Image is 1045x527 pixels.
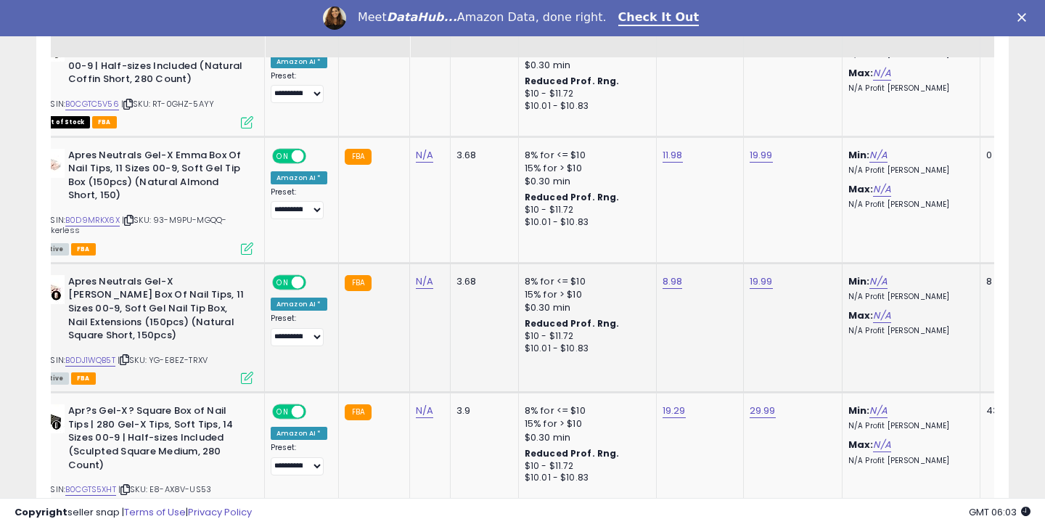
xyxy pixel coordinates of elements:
b: Apres Neutrals Gel-X Emma Box Of Nail Tips, 11 Sizes 00-9, Soft Gel Tip Box (150pcs) (Natural Alm... [68,149,245,206]
p: N/A Profit [PERSON_NAME] [848,200,969,210]
div: Amazon AI * [271,171,327,184]
a: N/A [873,182,890,197]
div: 3.9 [456,404,507,417]
div: $0.30 min [525,301,645,314]
b: Max: [848,309,874,322]
a: 19.99 [750,148,773,163]
div: 8% for <= $10 [525,404,645,417]
a: B0CGTS5XHT [65,483,116,496]
b: Max: [848,66,874,80]
b: Min: [848,404,870,417]
a: Terms of Use [124,505,186,519]
span: FBA [71,372,96,385]
span: All listings currently available for purchase on Amazon [36,243,69,256]
b: Max: [848,182,874,196]
b: Reduced Prof. Rng. [525,75,620,87]
i: DataHub... [387,10,457,24]
b: Apr?s Gel-X? Square Box of Nail Tips | 280 Gel-X Tips, Soft Tips, 14 Sizes 00-9 | Half-sizes Incl... [68,404,245,475]
div: $10.01 - $10.83 [525,100,645,113]
a: 11.98 [663,148,683,163]
a: Check It Out [618,10,700,26]
div: Amazon AI * [271,298,327,311]
span: | SKU: 93-M9PU-MGQQ-stickerless [36,214,226,236]
a: B0CGTC5V56 [65,98,119,110]
div: $10.01 - $10.83 [525,343,645,355]
div: Preset: [271,443,327,475]
div: Amazon AI * [271,427,327,440]
a: B0D9MRKX6X [65,214,120,226]
div: Preset: [271,71,327,104]
b: Min: [848,274,870,288]
span: | SKU: E8-AX8V-US53 [118,483,211,495]
a: N/A [416,148,433,163]
div: Preset: [271,187,327,220]
div: $10 - $11.72 [525,330,645,343]
div: $10.01 - $10.83 [525,472,645,484]
b: Reduced Prof. Rng. [525,191,620,203]
a: N/A [416,404,433,418]
div: Meet Amazon Data, done right. [358,10,607,25]
div: 15% for > $10 [525,288,645,301]
b: Reduced Prof. Rng. [525,447,620,459]
a: N/A [416,274,433,289]
span: | SKU: RT-0GHZ-5AYY [121,98,214,110]
b: Apres Neutrals Gel-X [PERSON_NAME] Box Of Nail Tips, 11 Sizes 00-9, Soft Gel Nail Tip Box, Nail E... [68,275,245,346]
div: $0.30 min [525,59,645,72]
b: Apres Gel-X Coffin Box of Nail Tips | 280 Gel-X Tips, Soft Tips, 14 Sizes 00-9 | Half-sizes Inclu... [68,33,245,90]
b: Reduced Prof. Rng. [525,317,620,330]
p: N/A Profit [PERSON_NAME] [848,326,969,336]
div: 3.68 [456,149,507,162]
img: Profile image for Georgie [323,7,346,30]
div: $10.01 - $10.83 [525,216,645,229]
div: $10 - $11.72 [525,204,645,216]
a: N/A [873,66,890,81]
div: 43 [986,404,1031,417]
small: FBA [345,404,372,420]
div: 8% for <= $10 [525,149,645,162]
div: 0 [986,149,1031,162]
span: OFF [304,150,327,162]
span: FBA [92,116,117,128]
a: N/A [869,274,887,289]
b: Max: [848,438,874,452]
div: Amazon AI * [271,55,327,68]
small: FBA [345,275,372,291]
a: 29.99 [750,404,776,418]
small: FBA [345,149,372,165]
span: | SKU: YG-E8EZ-TRXV [118,354,208,366]
a: N/A [873,309,890,323]
b: Min: [848,148,870,162]
div: $0.30 min [525,431,645,444]
p: N/A Profit [PERSON_NAME] [848,456,969,466]
a: 19.99 [750,274,773,289]
p: N/A Profit [PERSON_NAME] [848,83,969,94]
a: N/A [873,438,890,452]
span: ON [274,406,292,418]
p: N/A Profit [PERSON_NAME] [848,166,969,176]
span: All listings that are currently out of stock and unavailable for purchase on Amazon [36,116,90,128]
div: 3.68 [456,275,507,288]
span: OFF [304,406,327,418]
div: $10 - $11.72 [525,88,645,100]
a: 8.98 [663,274,683,289]
a: B0DJ1WQB5T [65,354,115,367]
div: 15% for > $10 [525,417,645,430]
div: 8 [986,275,1031,288]
div: 8% for <= $10 [525,275,645,288]
a: Privacy Policy [188,505,252,519]
div: Preset: [271,314,327,346]
span: OFF [304,276,327,288]
div: 15% for > $10 [525,162,645,175]
div: $10 - $11.72 [525,460,645,473]
span: ON [274,150,292,162]
div: $0.30 min [525,175,645,188]
p: N/A Profit [PERSON_NAME] [848,292,969,302]
span: All listings currently available for purchase on Amazon [36,372,69,385]
p: N/A Profit [PERSON_NAME] [848,421,969,431]
a: N/A [869,404,887,418]
strong: Copyright [15,505,67,519]
div: seller snap | | [15,506,252,520]
span: 2025-09-11 06:03 GMT [969,505,1030,519]
span: ON [274,276,292,288]
div: Close [1017,13,1032,22]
